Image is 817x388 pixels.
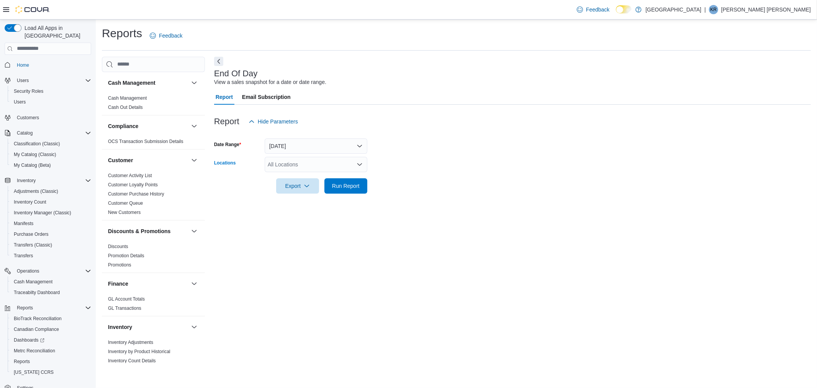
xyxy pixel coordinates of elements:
[11,357,91,366] span: Reports
[8,276,94,287] button: Cash Management
[17,115,39,121] span: Customers
[704,5,706,14] p: |
[11,368,91,377] span: Washington CCRS
[14,326,59,332] span: Canadian Compliance
[108,209,141,215] span: New Customers
[14,61,32,70] a: Home
[14,141,60,147] span: Classification (Classic)
[276,178,319,194] button: Export
[11,161,91,170] span: My Catalog (Beta)
[108,95,147,101] span: Cash Management
[11,208,91,217] span: Inventory Manager (Classic)
[108,280,188,288] button: Finance
[11,251,91,260] span: Transfers
[14,88,43,94] span: Security Roles
[586,6,609,13] span: Feedback
[11,335,47,345] a: Dashboards
[108,306,141,311] a: GL Transactions
[14,113,42,122] a: Customers
[11,230,52,239] a: Purchase Orders
[14,162,51,168] span: My Catalog (Beta)
[14,358,30,365] span: Reports
[108,182,158,187] a: Customer Loyalty Points
[2,128,94,138] button: Catalog
[281,178,314,194] span: Export
[190,78,199,87] button: Cash Management
[8,207,94,218] button: Inventory Manager (Classic)
[11,277,56,286] a: Cash Management
[108,122,138,130] h3: Compliance
[108,243,128,250] span: Discounts
[14,113,91,122] span: Customers
[11,240,91,250] span: Transfers (Classic)
[246,114,301,129] button: Hide Parameters
[11,314,91,323] span: BioTrack Reconciliation
[190,227,199,236] button: Discounts & Promotions
[17,62,29,68] span: Home
[8,367,94,378] button: [US_STATE] CCRS
[108,79,156,87] h3: Cash Management
[14,151,56,158] span: My Catalog (Classic)
[14,289,60,296] span: Traceabilty Dashboard
[14,231,49,237] span: Purchase Orders
[616,13,616,14] span: Dark Mode
[332,182,360,190] span: Run Report
[14,176,91,185] span: Inventory
[14,253,33,259] span: Transfers
[11,87,46,96] a: Security Roles
[14,337,44,343] span: Dashboards
[11,288,91,297] span: Traceabilty Dashboard
[14,369,54,375] span: [US_STATE] CCRS
[108,105,143,110] a: Cash Out Details
[14,220,33,227] span: Manifests
[2,266,94,276] button: Operations
[8,138,94,149] button: Classification (Classic)
[11,314,65,323] a: BioTrack Reconciliation
[11,346,58,355] a: Metrc Reconciliation
[11,97,29,107] a: Users
[11,87,91,96] span: Security Roles
[108,79,188,87] button: Cash Management
[8,240,94,250] button: Transfers (Classic)
[11,161,54,170] a: My Catalog (Beta)
[108,253,144,258] a: Promotion Details
[11,368,57,377] a: [US_STATE] CCRS
[108,323,188,331] button: Inventory
[108,340,153,345] a: Inventory Adjustments
[11,346,91,355] span: Metrc Reconciliation
[108,323,132,331] h3: Inventory
[11,277,91,286] span: Cash Management
[108,358,156,363] a: Inventory Count Details
[258,118,298,125] span: Hide Parameters
[190,322,199,332] button: Inventory
[17,178,36,184] span: Inventory
[14,76,91,85] span: Users
[14,99,26,105] span: Users
[265,138,367,154] button: [DATE]
[2,175,94,186] button: Inventory
[8,345,94,356] button: Metrc Reconciliation
[8,250,94,261] button: Transfers
[710,5,717,14] span: kr
[190,122,199,131] button: Compliance
[14,303,36,312] button: Reports
[108,358,156,364] span: Inventory Count Details
[242,89,291,105] span: Email Subscription
[11,219,91,228] span: Manifests
[108,139,183,144] a: OCS Transaction Submission Details
[8,218,94,229] button: Manifests
[645,5,701,14] p: [GEOGRAPHIC_DATA]
[108,296,145,302] a: GL Account Totals
[14,76,32,85] button: Users
[11,251,36,260] a: Transfers
[147,28,185,43] a: Feedback
[108,182,158,188] span: Customer Loyalty Points
[8,287,94,298] button: Traceabilty Dashboard
[11,150,91,159] span: My Catalog (Classic)
[8,86,94,97] button: Security Roles
[108,349,170,355] span: Inventory by Product Historical
[108,173,152,179] span: Customer Activity List
[11,325,91,334] span: Canadian Compliance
